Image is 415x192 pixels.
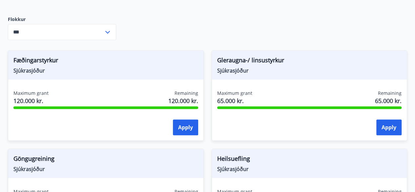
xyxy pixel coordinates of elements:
span: 65.000 kr. [375,96,402,105]
span: Maximum grant [217,90,252,96]
span: Remaining [378,90,402,96]
button: Apply [173,119,198,135]
span: 120.000 kr. [13,96,49,105]
span: Sjúkrasjóður [13,165,198,173]
span: 65.000 kr. [217,96,252,105]
span: Fæðingarstyrkur [13,56,198,67]
span: 120.000 kr. [168,96,198,105]
span: Heilsuefling [217,154,402,165]
span: Maximum grant [13,90,49,96]
span: Gleraugna-/ linsustyrkur [217,56,402,67]
span: Göngugreining [13,154,198,165]
span: Remaining [175,90,198,96]
span: Sjúkrasjóður [13,67,198,74]
label: Flokkur [8,16,116,23]
button: Apply [376,119,402,135]
span: Sjúkrasjóður [217,165,402,173]
span: Sjúkrasjóður [217,67,402,74]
